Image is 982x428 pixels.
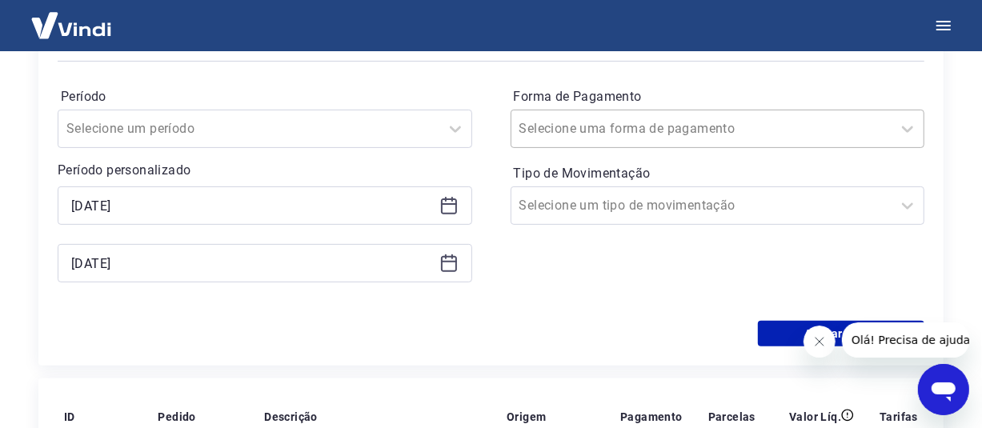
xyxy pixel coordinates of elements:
iframe: Mensagem da empresa [842,322,969,358]
p: Valor Líq. [789,409,841,425]
label: Forma de Pagamento [514,87,922,106]
p: Pagamento [620,409,683,425]
label: Tipo de Movimentação [514,164,922,183]
iframe: Fechar mensagem [804,326,836,358]
span: Olá! Precisa de ajuda? [10,11,134,24]
p: ID [64,409,75,425]
input: Data final [71,251,433,275]
input: Data inicial [71,194,433,218]
img: Vindi [19,1,123,50]
p: Parcelas [708,409,756,425]
label: Período [61,87,469,106]
p: Origem [507,409,546,425]
p: Tarifas [880,409,918,425]
button: Aplicar filtros [758,321,924,346]
p: Descrição [264,409,318,425]
p: Período personalizado [58,161,472,180]
iframe: Botão para abrir a janela de mensagens [918,364,969,415]
p: Pedido [158,409,195,425]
